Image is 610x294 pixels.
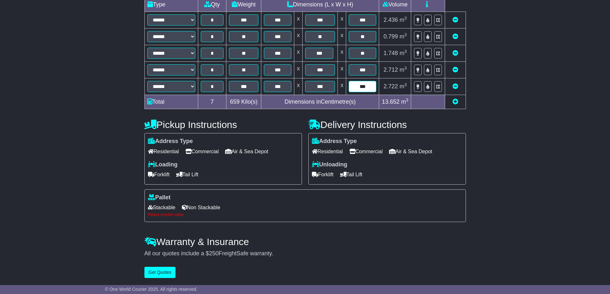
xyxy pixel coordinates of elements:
span: m [400,33,407,40]
td: x [338,78,346,95]
label: Unloading [312,161,347,168]
sup: 3 [404,16,407,20]
td: 7 [198,95,226,109]
td: Total [144,95,198,109]
label: Address Type [148,138,193,145]
sup: 3 [404,32,407,37]
span: m [400,50,407,56]
span: Air & Sea Depot [389,147,432,156]
a: Remove this item [452,33,458,40]
span: Non Stackable [182,203,220,212]
sup: 3 [406,98,409,102]
label: Address Type [312,138,357,145]
span: Tail Lift [176,170,199,179]
span: 2.722 [384,83,398,90]
td: x [338,12,346,28]
td: x [294,62,303,78]
td: x [338,28,346,45]
span: Commercial [349,147,383,156]
span: m [401,99,409,105]
span: m [400,67,407,73]
div: All our quotes include a $ FreightSafe warranty. [144,250,466,257]
sup: 3 [404,49,407,54]
span: 659 [230,99,240,105]
h4: Delivery Instructions [308,119,466,130]
td: x [294,12,303,28]
button: Get Quotes [144,267,176,278]
span: 250 [209,250,219,257]
span: Tail Lift [340,170,362,179]
span: © One World Courier 2025. All rights reserved. [105,287,198,292]
label: Pallet [148,194,171,201]
a: Remove this item [452,50,458,56]
span: Commercial [185,147,219,156]
span: Residential [148,147,179,156]
label: Loading [148,161,178,168]
span: Stackable [148,203,175,212]
a: Remove this item [452,67,458,73]
span: Forklift [148,170,170,179]
span: m [400,83,407,90]
td: Dimensions in Centimetre(s) [261,95,379,109]
sup: 3 [404,82,407,87]
a: Add new item [452,99,458,105]
h4: Pickup Instructions [144,119,302,130]
div: Please provide value [148,212,462,217]
span: 13.652 [382,99,400,105]
a: Remove this item [452,17,458,23]
span: 0.799 [384,33,398,40]
span: 2.436 [384,17,398,23]
h4: Warranty & Insurance [144,236,466,247]
td: Kilo(s) [226,95,261,109]
span: 2.712 [384,67,398,73]
a: Remove this item [452,83,458,90]
td: x [338,45,346,62]
td: x [294,28,303,45]
span: Residential [312,147,343,156]
span: Forklift [312,170,334,179]
td: x [294,78,303,95]
span: 1.748 [384,50,398,56]
sup: 3 [404,66,407,70]
td: x [294,45,303,62]
td: x [338,62,346,78]
span: Air & Sea Depot [225,147,268,156]
span: m [400,17,407,23]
